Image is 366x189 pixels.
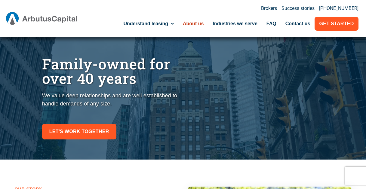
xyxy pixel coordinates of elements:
[49,127,109,136] span: Let's work together
[42,57,180,86] h1: Family-owned for over 40 years
[262,17,281,31] a: FAQ
[281,6,315,11] a: Success stories
[208,17,262,31] a: Industries we serve
[315,17,358,31] a: Get Started
[319,6,358,11] a: [PHONE_NUMBER]
[42,92,180,108] p: We value deep relationships and are well established to handle demands of any size.
[119,17,178,31] a: Understand leasing
[281,17,315,31] a: Contact us
[178,17,208,31] a: About us
[42,124,116,139] a: Let's work together
[261,6,277,11] a: Brokers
